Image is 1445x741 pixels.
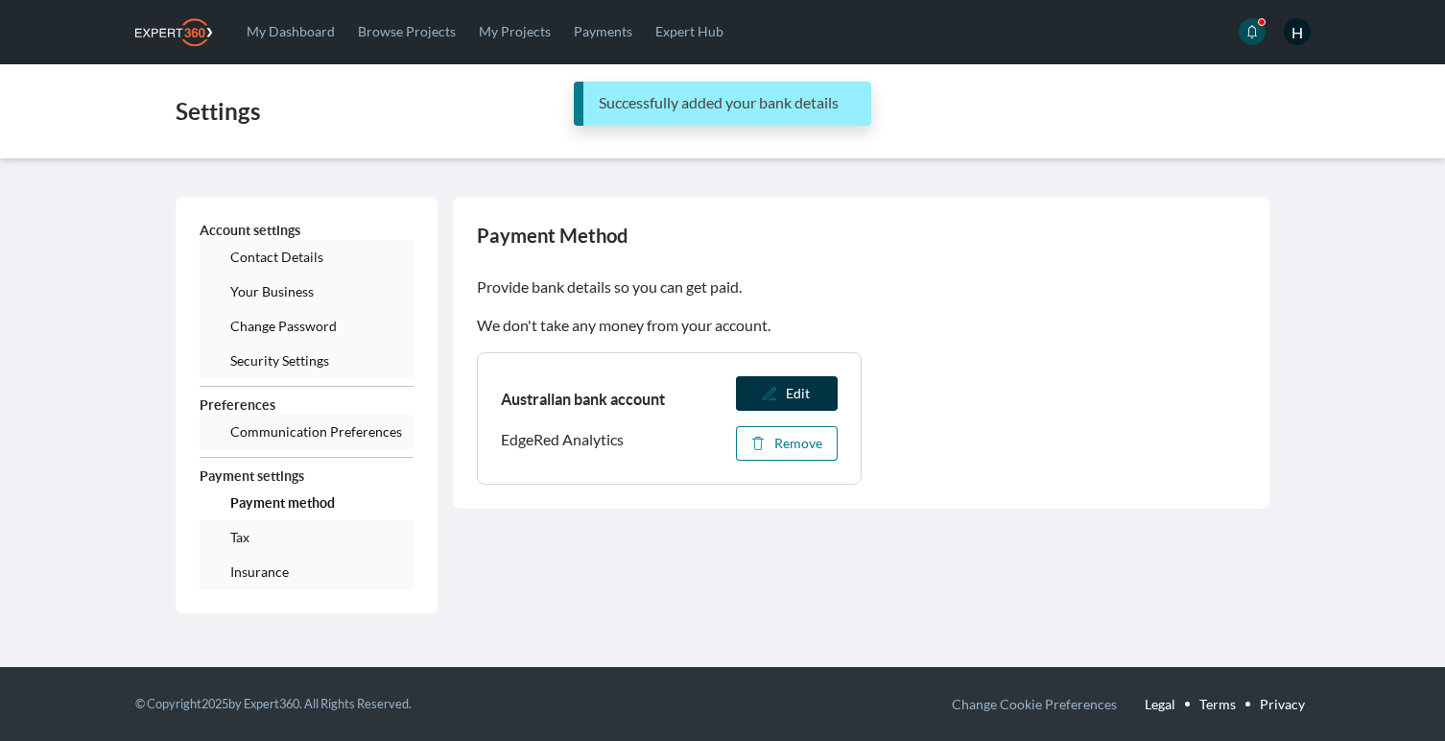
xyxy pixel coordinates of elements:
[1199,691,1236,717] a: Terms
[1145,691,1175,717] a: Legal
[176,97,1269,193] h1: Settings
[952,691,1117,717] button: Change Cookie Preferences
[200,344,414,378] a: Security Settings
[477,221,628,251] h3: Payment Method
[477,314,770,337] span: We don't take any money from your account.
[200,520,414,555] a: Tax
[200,555,414,589] a: Insurance
[1284,18,1311,45] span: H
[200,486,414,520] a: Payment method
[477,275,742,299] span: Provide bank details so you can get paid.
[599,91,839,114] p: Successfully added your bank details
[200,386,414,388] hr: Separator
[200,415,414,449] a: Communication Preferences
[200,309,414,344] a: Change Password
[751,437,765,450] svg: icon
[1260,691,1305,717] a: Privacy
[774,434,822,453] div: Remove
[501,386,665,413] h3: Australian bank account
[200,457,414,459] hr: Separator
[736,426,838,461] button: Remove
[135,18,212,46] img: Expert360
[135,696,412,711] small: © Copyright 2025 by Expert360. All Rights Reserved.
[200,395,414,415] span: Preferences
[763,387,776,400] svg: icon
[786,384,810,403] div: Edit
[200,466,414,486] span: Payment settings
[200,275,414,309] a: Your Business
[200,240,414,275] a: Contact Details
[501,428,624,451] span: EdgeRed Analytics
[736,376,838,411] button: Edit
[1245,25,1259,38] svg: icon
[200,221,414,240] span: Account settings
